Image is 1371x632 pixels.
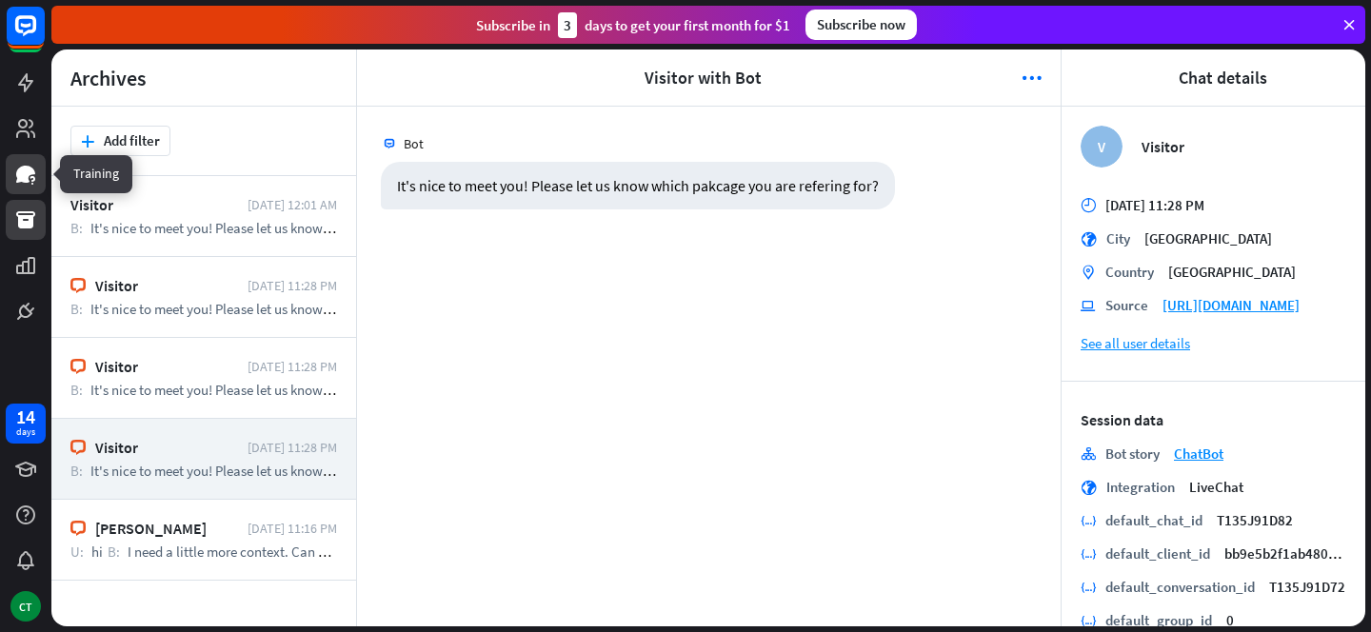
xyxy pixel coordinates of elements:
span: B: [70,462,83,480]
i: more_horiz [1022,69,1042,88]
div: default_group_id [1105,611,1212,629]
div: Subscribe now [805,10,917,40]
div: Visitor [1142,137,1346,156]
div: Country [1105,263,1154,281]
span: Bot [404,135,424,152]
div: default_conversation_id [1105,578,1255,596]
span: B: [108,543,120,561]
i: ip [1081,298,1096,313]
i: time [1081,198,1096,213]
div: 3 [558,12,577,38]
div: Source [1105,296,1148,314]
a: ChatBot [1174,444,1223,463]
i: variable [1081,613,1096,628]
header: Archives [51,49,356,107]
i: stories [1081,446,1096,462]
span: T135J91D82 [1217,511,1293,529]
div: Visitor [95,438,238,457]
div: V [1081,126,1123,168]
div: CT [10,591,41,622]
i: globe [1081,480,1097,495]
span: It's nice to meet you! Please let us know which pakcage you are refering for? [90,462,535,480]
button: plusAdd filter [70,126,170,156]
a: 14 days [6,404,46,444]
span: [GEOGRAPHIC_DATA] [1144,229,1272,247]
i: variable [1081,580,1096,595]
a: See all user details [1081,334,1346,352]
div: [DATE] 11:16 PM [248,520,337,537]
div: [DATE] 11:28 PM [248,358,337,375]
span: B: [70,300,83,318]
span: It's nice to meet you! Please let us know which pakcage you are refering for? [90,381,535,399]
span: It's nice to meet you! Please let us know which pakcage you are refering for? [90,219,535,237]
div: 14 [16,408,35,425]
div: [DATE] 11:28 PM [248,277,337,294]
div: [DATE] 12:01 AM [248,196,337,213]
span: Visitor with Bot [395,67,1010,89]
span: It's nice to meet you! Please let us know which pakcage you are refering for? [90,300,535,318]
div: It's nice to meet you! Please let us know which pakcage you are refering for? [381,162,895,209]
span: [GEOGRAPHIC_DATA] [1168,263,1296,281]
div: Visitor [95,276,238,295]
div: Subscribe in days to get your first month for $1 [476,12,790,38]
span: [DATE] 11:28 PM [1105,196,1204,214]
div: Session data [1081,410,1346,429]
span: T135J91D72 [1269,578,1345,596]
div: Visitor [95,357,238,376]
div: City [1106,229,1130,247]
i: variable [1081,513,1096,528]
i: variable [1081,546,1096,562]
span: I need a little more context. Can you share the issue with more details? [128,543,541,561]
i: plus [81,135,94,148]
span: LiveChat [1189,478,1243,496]
div: [DATE] 11:28 PM [248,439,337,456]
div: default_chat_id [1105,511,1202,529]
header: Chat details [1062,49,1365,107]
span: U: [70,543,84,561]
span: 0 [1226,611,1234,629]
div: [PERSON_NAME] [95,519,238,538]
span: B: [70,381,83,399]
div: Bot story [1105,444,1160,463]
div: Integration [1106,478,1175,496]
a: [URL][DOMAIN_NAME] [1162,296,1300,314]
i: marker [1081,265,1096,280]
div: days [16,425,35,439]
span: hi [91,543,103,561]
div: default_client_id [1105,544,1210,563]
i: globe [1081,231,1097,247]
div: Visitor [70,195,238,214]
button: Open LiveChat chat widget [15,8,72,65]
span: B: [70,219,83,237]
